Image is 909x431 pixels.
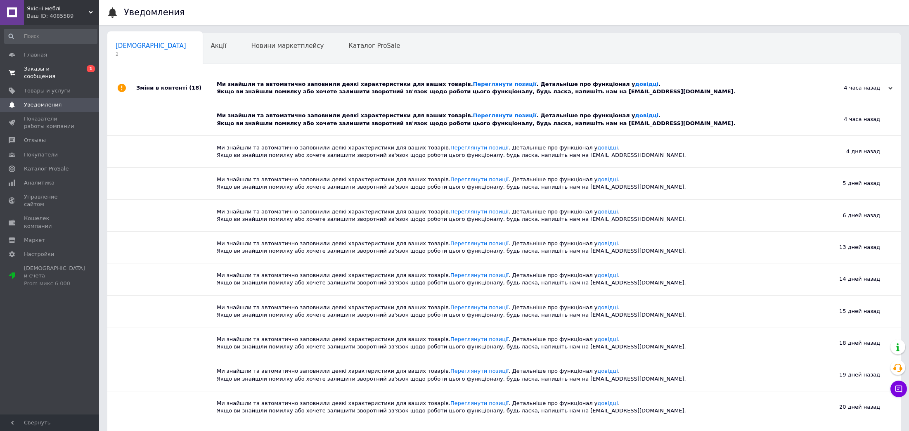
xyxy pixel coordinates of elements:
a: довідці [597,400,618,406]
div: 4 часа назад [810,84,892,92]
input: Поиск [4,29,97,44]
div: 20 дней назад [798,391,901,423]
a: Переглянути позиції [450,208,509,215]
span: Каталог ProSale [348,42,400,50]
span: Кошелек компании [24,215,76,230]
div: 5 дней назад [798,168,901,199]
span: (18) [189,85,201,91]
a: довідці [597,240,618,246]
div: 6 дней назад [798,200,901,231]
a: Переглянути позиції [450,144,509,151]
a: довідці [597,144,618,151]
span: 2 [116,51,186,57]
a: Переглянути позиції [450,400,509,406]
span: Маркет [24,237,45,244]
span: Аналитика [24,179,54,187]
span: Главная [24,51,47,59]
span: Показатели работы компании [24,115,76,130]
a: довідці [597,304,618,310]
span: Управление сайтом [24,193,76,208]
div: Ми знайшли та автоматично заповнили деякі характеристики для ваших товарів. . Детальніше про функ... [217,400,798,414]
div: Ми знайшли та автоматично заповнили деякі характеристики для ваших товарів. . Детальніше про функ... [217,240,798,255]
div: 4 дня назад [798,136,901,167]
div: 15 дней назад [798,296,901,327]
a: Переглянути позиції [450,176,509,182]
div: Ваш ID: 4085589 [27,12,99,20]
a: довідці [597,336,618,342]
span: Товары и услуги [24,87,71,95]
div: Ми знайшли та автоматично заповнили деякі характеристики для ваших товарів. . Детальніше про функ... [217,336,798,350]
a: довідці [635,81,659,87]
a: довідці [635,112,659,118]
div: Ми знайшли та автоматично заповнили деякі характеристики для ваших товарів. . Детальніше про функ... [217,144,798,159]
a: Переглянути позиції [473,112,537,118]
a: довідці [597,208,618,215]
div: Ми знайшли та автоматично заповнили деякі характеристики для ваших товарів. . Детальніше про функ... [217,304,798,319]
a: Переглянути позиції [450,272,509,278]
span: Акції [211,42,227,50]
span: Покупатели [24,151,58,159]
div: 14 дней назад [798,263,901,295]
div: 13 дней назад [798,232,901,263]
a: Переглянути позиції [450,368,509,374]
span: Уведомления [24,101,62,109]
div: Ми знайшли та автоматично заповнили деякі характеристики для ваших товарів. . Детальніше про функ... [217,81,810,95]
span: [DEMOGRAPHIC_DATA] и счета [24,265,85,287]
span: Заказы и сообщения [24,65,76,80]
div: Ми знайшли та автоматично заповнили деякі характеристики для ваших товарів. . Детальніше про функ... [217,367,798,382]
span: Новини маркетплейсу [251,42,324,50]
div: 4 часа назад [798,104,901,135]
button: Чат с покупателем [890,381,907,397]
span: [DEMOGRAPHIC_DATA] [116,42,186,50]
a: Переглянути позиції [450,304,509,310]
a: довідці [597,272,618,278]
a: Переглянути позиції [450,240,509,246]
div: Prom микс 6 000 [24,280,85,287]
a: довідці [597,176,618,182]
a: Переглянути позиції [450,336,509,342]
div: Ми знайшли та автоматично заповнили деякі характеристики для ваших товарів. . Детальніше про функ... [217,176,798,191]
div: Зміни в контенті [136,72,217,104]
span: Отзывы [24,137,46,144]
span: Каталог ProSale [24,165,69,173]
a: Переглянути позиції [473,81,537,87]
span: Якісні меблі [27,5,89,12]
h1: Уведомления [124,7,185,17]
a: довідці [597,368,618,374]
div: Ми знайшли та автоматично заповнили деякі характеристики для ваших товарів. . Детальніше про функ... [217,112,798,127]
div: 18 дней назад [798,327,901,359]
span: 1 [87,65,95,72]
div: Ми знайшли та автоматично заповнили деякі характеристики для ваших товарів. . Детальніше про функ... [217,272,798,287]
div: 19 дней назад [798,359,901,391]
div: Ми знайшли та автоматично заповнили деякі характеристики для ваших товарів. . Детальніше про функ... [217,208,798,223]
span: Настройки [24,251,54,258]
